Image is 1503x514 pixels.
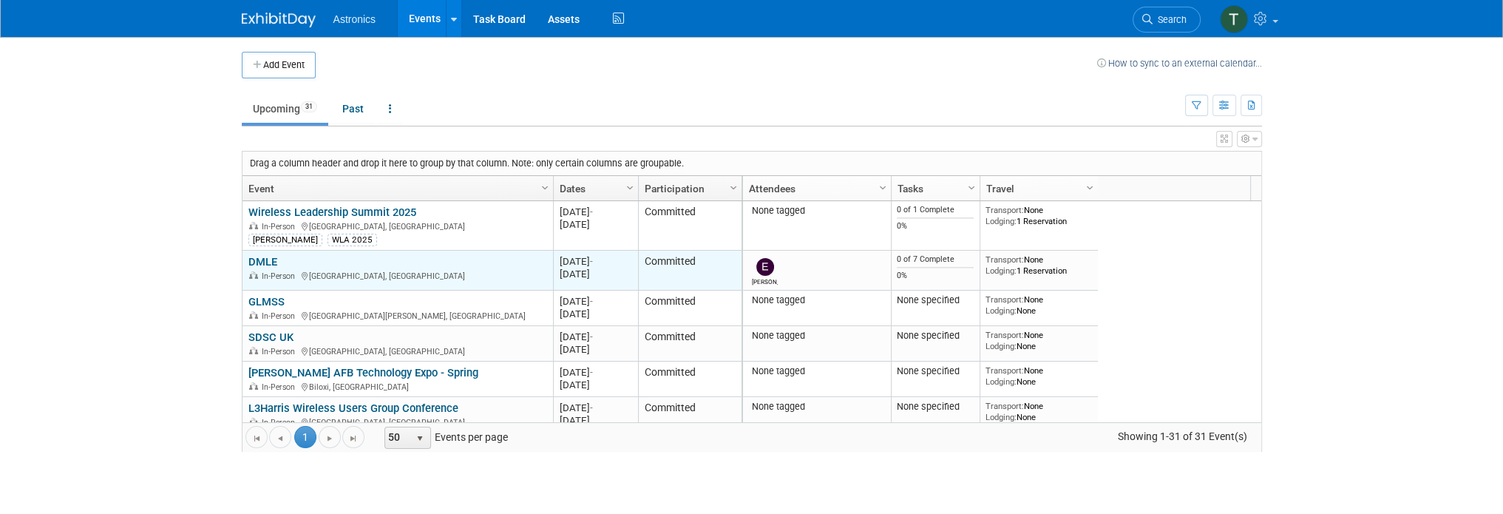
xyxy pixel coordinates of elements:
[638,397,742,433] td: Committed
[966,182,977,194] span: Column Settings
[985,254,1092,276] div: None 1 Reservation
[986,176,1088,201] a: Travel
[898,176,970,201] a: Tasks
[985,254,1024,265] span: Transport:
[1097,58,1262,69] a: How to sync to an external calendar...
[248,220,546,232] div: [GEOGRAPHIC_DATA], [GEOGRAPHIC_DATA]
[560,176,628,201] a: Dates
[328,234,377,246] div: WLA 2025
[249,311,258,319] img: In-Person Event
[251,433,262,444] span: Go to the first page
[638,251,742,291] td: Committed
[590,331,593,342] span: -
[985,266,1017,276] span: Lodging:
[560,379,631,391] div: [DATE]
[248,295,285,308] a: GLMSS
[1153,14,1187,25] span: Search
[1104,426,1261,447] span: Showing 1-31 of 31 Event(s)
[262,347,299,356] span: In-Person
[248,402,458,415] a: L3Harris Wireless Users Group Conference
[560,402,631,414] div: [DATE]
[897,205,974,215] div: 0 of 1 Complete
[537,176,553,198] a: Column Settings
[727,182,739,194] span: Column Settings
[262,311,299,321] span: In-Person
[590,206,593,217] span: -
[560,414,631,427] div: [DATE]
[1082,176,1098,198] a: Column Settings
[897,365,974,377] div: None specified
[249,418,258,425] img: In-Person Event
[560,295,631,308] div: [DATE]
[897,254,974,265] div: 0 of 7 Complete
[748,330,885,342] div: None tagged
[985,401,1024,411] span: Transport:
[963,176,980,198] a: Column Settings
[248,309,546,322] div: [GEOGRAPHIC_DATA][PERSON_NAME], [GEOGRAPHIC_DATA]
[342,426,364,448] a: Go to the last page
[245,426,268,448] a: Go to the first page
[249,222,258,229] img: In-Person Event
[985,216,1017,226] span: Lodging:
[985,365,1092,387] div: None None
[985,330,1092,351] div: None None
[590,402,593,413] span: -
[877,182,889,194] span: Column Settings
[748,205,885,217] div: None tagged
[897,271,974,281] div: 0%
[248,234,322,246] div: [PERSON_NAME]
[248,416,546,428] div: [GEOGRAPHIC_DATA], [GEOGRAPHIC_DATA]
[985,294,1024,305] span: Transport:
[560,308,631,320] div: [DATE]
[590,256,593,267] span: -
[248,380,546,393] div: Biloxi, [GEOGRAPHIC_DATA]
[242,52,316,78] button: Add Event
[248,206,416,219] a: Wireless Leadership Summit 2025
[262,382,299,392] span: In-Person
[249,271,258,279] img: In-Person Event
[985,205,1092,226] div: None 1 Reservation
[331,95,375,123] a: Past
[897,401,974,413] div: None specified
[725,176,742,198] a: Column Settings
[985,365,1024,376] span: Transport:
[985,294,1092,316] div: None None
[262,271,299,281] span: In-Person
[249,382,258,390] img: In-Person Event
[269,426,291,448] a: Go to the previous page
[624,182,636,194] span: Column Settings
[875,176,891,198] a: Column Settings
[262,418,299,427] span: In-Person
[1133,7,1201,33] a: Search
[242,13,316,27] img: ExhibitDay
[560,268,631,280] div: [DATE]
[560,218,631,231] div: [DATE]
[985,305,1017,316] span: Lodging:
[897,294,974,306] div: None specified
[560,366,631,379] div: [DATE]
[622,176,638,198] a: Column Settings
[897,221,974,231] div: 0%
[748,294,885,306] div: None tagged
[385,427,410,448] span: 50
[1220,5,1248,33] img: Tiffany Branin
[242,95,328,123] a: Upcoming31
[248,345,546,357] div: [GEOGRAPHIC_DATA], [GEOGRAPHIC_DATA]
[749,176,881,201] a: Attendees
[590,296,593,307] span: -
[319,426,341,448] a: Go to the next page
[324,433,336,444] span: Go to the next page
[301,101,317,112] span: 31
[638,362,742,397] td: Committed
[985,341,1017,351] span: Lodging:
[638,326,742,362] td: Committed
[985,412,1017,422] span: Lodging:
[985,205,1024,215] span: Transport:
[1084,182,1096,194] span: Column Settings
[294,426,316,448] span: 1
[414,433,426,444] span: select
[347,433,359,444] span: Go to the last page
[560,343,631,356] div: [DATE]
[248,176,543,201] a: Event
[985,401,1092,422] div: None None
